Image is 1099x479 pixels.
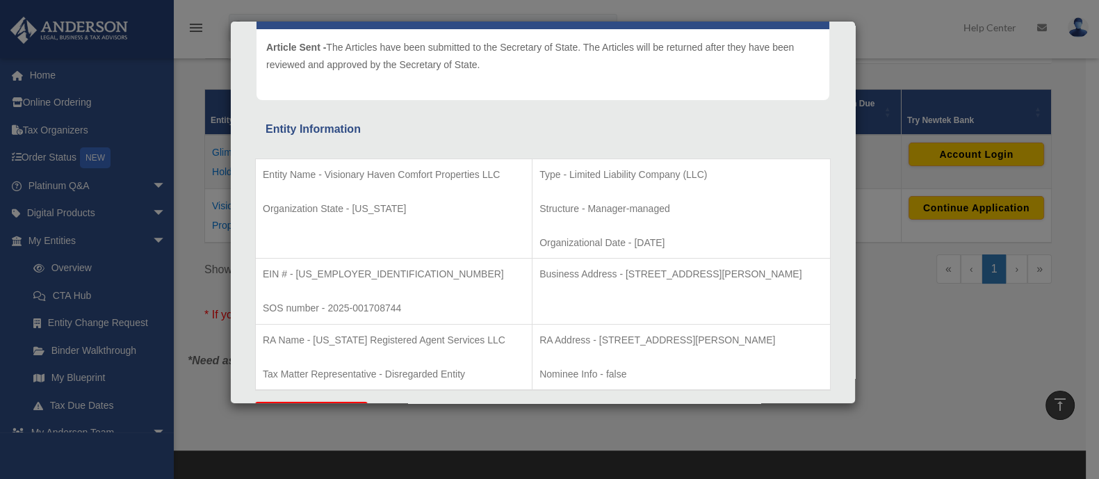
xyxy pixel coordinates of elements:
[266,120,820,139] div: Entity Information
[539,266,823,283] p: Business Address - [STREET_ADDRESS][PERSON_NAME]
[263,300,525,317] p: SOS number - 2025-001708744
[263,166,525,184] p: Entity Name - Visionary Haven Comfort Properties LLC
[539,200,823,218] p: Structure - Manager-managed
[263,332,525,349] p: RA Name - [US_STATE] Registered Agent Services LLC
[266,39,820,73] p: The Articles have been submitted to the Secretary of State. The Articles will be returned after t...
[266,42,326,53] span: Article Sent -
[539,166,823,184] p: Type - Limited Liability Company (LLC)
[263,366,525,383] p: Tax Matter Representative - Disregarded Entity
[263,266,525,283] p: EIN # - [US_EMPLOYER_IDENTIFICATION_NUMBER]
[539,366,823,383] p: Nominee Info - false
[539,332,823,349] p: RA Address - [STREET_ADDRESS][PERSON_NAME]
[539,234,823,252] p: Organizational Date - [DATE]
[263,200,525,218] p: Organization State - [US_STATE]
